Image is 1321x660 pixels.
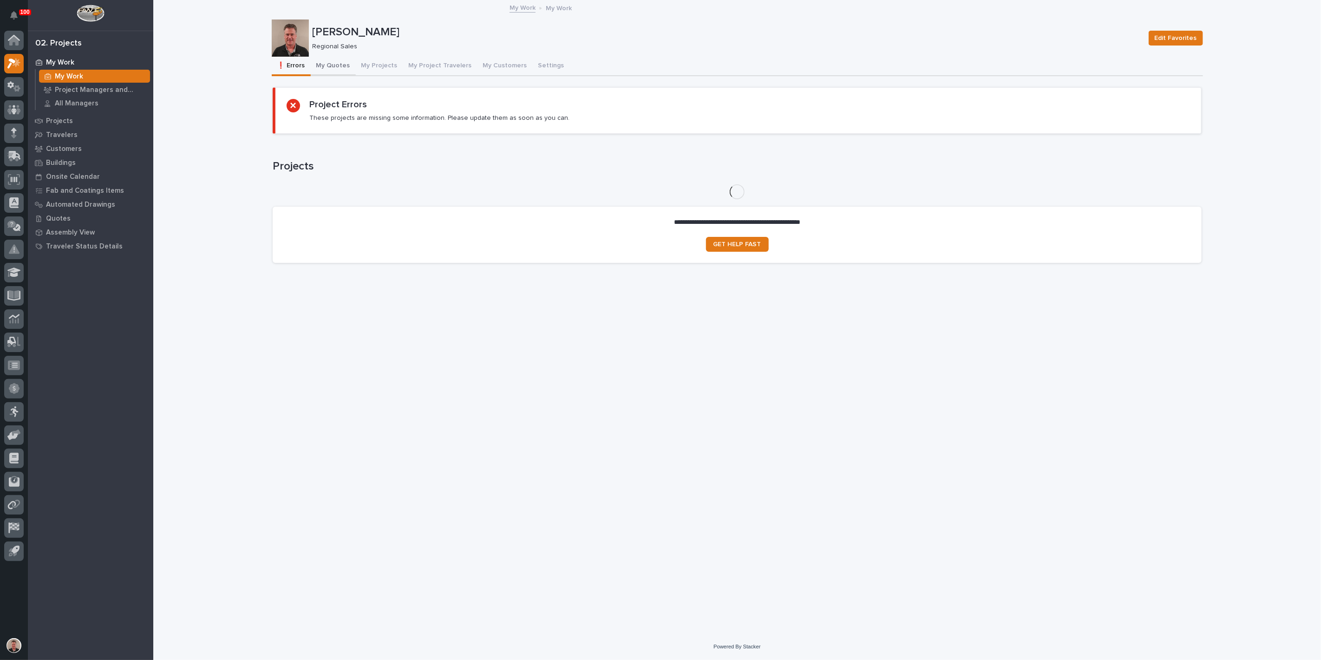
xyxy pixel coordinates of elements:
[546,2,572,13] p: My Work
[713,241,761,248] span: GET HELP FAST
[46,145,82,153] p: Customers
[28,183,153,197] a: Fab and Coatings Items
[55,72,83,81] p: My Work
[28,225,153,239] a: Assembly View
[77,5,104,22] img: Workspace Logo
[403,57,477,76] button: My Project Travelers
[46,201,115,209] p: Automated Drawings
[46,187,124,195] p: Fab and Coatings Items
[311,57,356,76] button: My Quotes
[12,11,24,26] div: Notifications100
[55,86,146,94] p: Project Managers and Engineers
[713,644,760,649] a: Powered By Stacker
[46,59,74,67] p: My Work
[28,114,153,128] a: Projects
[28,211,153,225] a: Quotes
[706,237,769,252] a: GET HELP FAST
[1155,33,1197,44] span: Edit Favorites
[28,128,153,142] a: Travelers
[313,43,1138,51] p: Regional Sales
[533,57,570,76] button: Settings
[28,156,153,170] a: Buildings
[35,39,82,49] div: 02. Projects
[356,57,403,76] button: My Projects
[28,170,153,183] a: Onsite Calendar
[46,173,100,181] p: Onsite Calendar
[20,9,30,15] p: 100
[4,6,24,25] button: Notifications
[273,160,1202,173] h1: Projects
[46,117,73,125] p: Projects
[28,197,153,211] a: Automated Drawings
[272,57,311,76] button: ❗ Errors
[477,57,533,76] button: My Customers
[36,97,153,110] a: All Managers
[309,114,569,122] p: These projects are missing some information. Please update them as soon as you can.
[46,229,95,237] p: Assembly View
[510,2,536,13] a: My Work
[1149,31,1203,46] button: Edit Favorites
[46,215,71,223] p: Quotes
[36,83,153,96] a: Project Managers and Engineers
[313,26,1141,39] p: [PERSON_NAME]
[46,242,123,251] p: Traveler Status Details
[46,159,76,167] p: Buildings
[309,99,367,110] h2: Project Errors
[28,55,153,69] a: My Work
[28,239,153,253] a: Traveler Status Details
[55,99,98,108] p: All Managers
[28,142,153,156] a: Customers
[36,70,153,83] a: My Work
[46,131,78,139] p: Travelers
[4,636,24,655] button: users-avatar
